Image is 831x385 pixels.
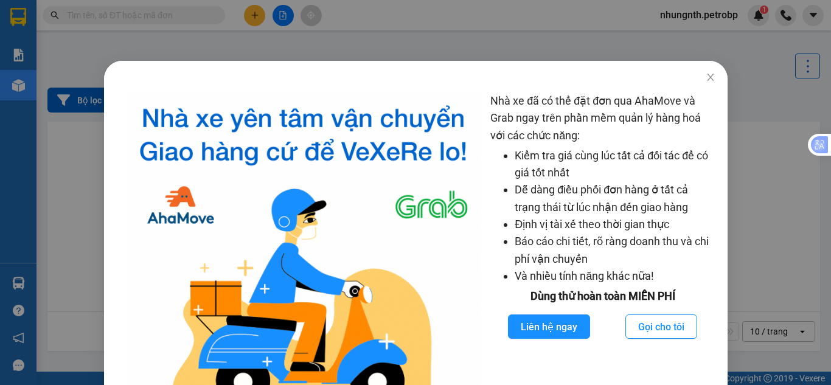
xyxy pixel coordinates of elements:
[705,72,715,82] span: close
[508,314,590,339] button: Liên hệ ngay
[515,268,715,285] li: Và nhiều tính năng khác nữa!
[515,233,715,268] li: Báo cáo chi tiết, rõ ràng doanh thu và chi phí vận chuyển
[490,288,715,305] div: Dùng thử hoàn toàn MIỄN PHÍ
[515,147,715,182] li: Kiểm tra giá cùng lúc tất cả đối tác để có giá tốt nhất
[521,319,577,335] span: Liên hệ ngay
[625,314,697,339] button: Gọi cho tôi
[515,181,715,216] li: Dễ dàng điều phối đơn hàng ở tất cả trạng thái từ lúc nhận đến giao hàng
[638,319,684,335] span: Gọi cho tôi
[515,216,715,233] li: Định vị tài xế theo thời gian thực
[693,61,727,95] button: Close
